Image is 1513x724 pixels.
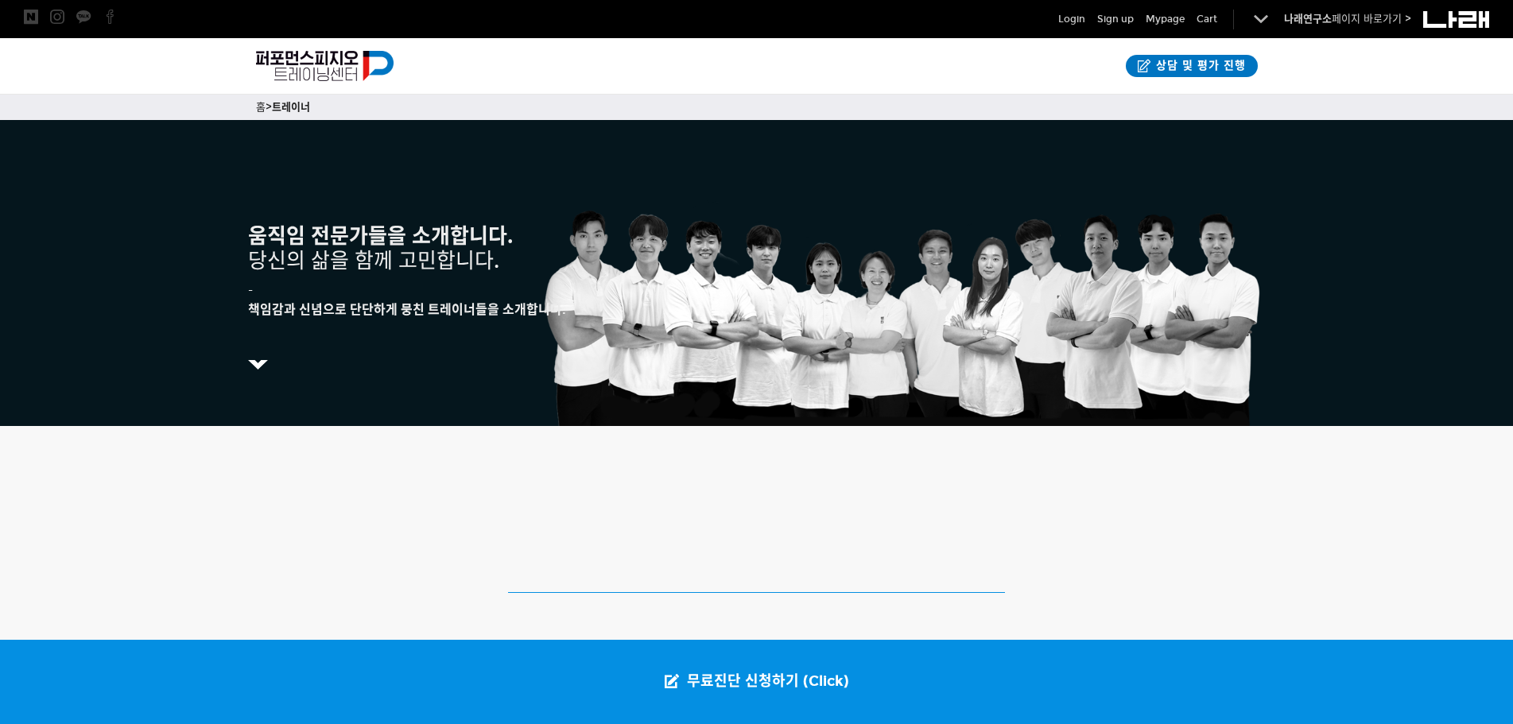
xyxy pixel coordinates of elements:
[248,249,499,273] span: 당신의 삶을 함께 고민합니다.
[256,99,1258,116] p: >
[1146,11,1185,27] a: Mypage
[272,101,310,114] a: 트레이너
[256,101,266,114] a: 홈
[1126,55,1258,77] a: 상담 및 평가 진행
[1197,11,1217,27] a: Cart
[649,640,865,724] a: 무료진단 신청하기 (Click)
[248,360,268,370] img: 5c68986d518ea.png
[1284,13,1332,25] strong: 나래연구소
[248,284,253,296] span: -
[248,302,566,317] strong: 책임감과 신념으로 단단하게 뭉친 트레이너들을 소개합니다.
[1058,11,1085,27] a: Login
[1151,58,1246,74] span: 상담 및 평가 진행
[1284,13,1411,25] a: 나래연구소페이지 바로가기 >
[248,223,513,249] strong: 움직임 전문가들을 소개합니다.
[1097,11,1134,27] a: Sign up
